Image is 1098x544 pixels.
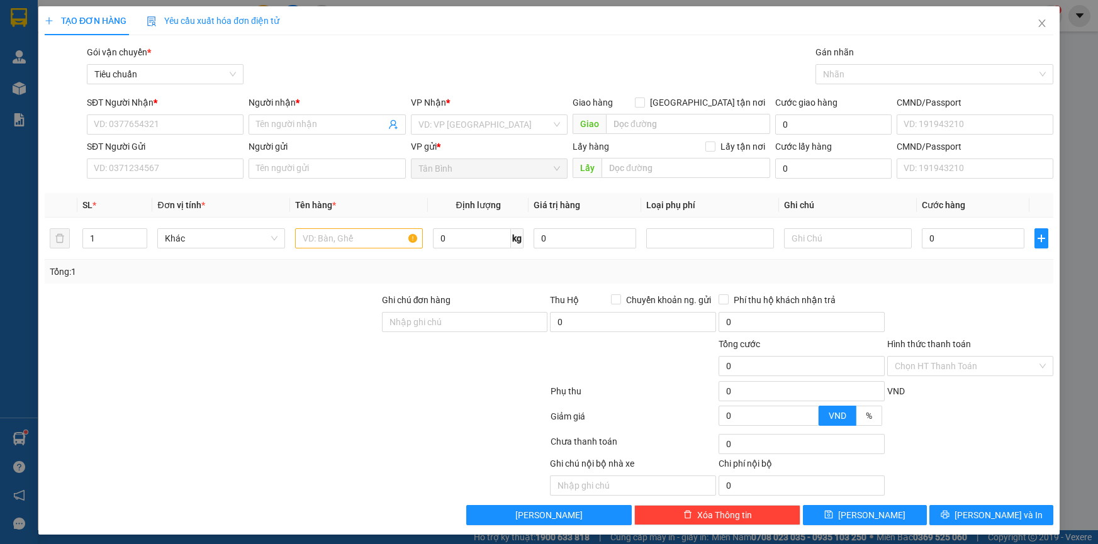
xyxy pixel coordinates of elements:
span: VND [887,386,905,396]
span: Tiêu chuẩn [94,65,236,84]
span: plus [45,16,53,25]
span: Yêu cầu xuất hóa đơn điện tử [147,16,279,26]
div: CMND/Passport [897,96,1053,109]
img: icon [147,16,157,26]
span: Tên hàng [295,200,336,210]
div: SĐT Người Gửi [87,140,244,153]
span: close [1037,18,1047,28]
button: save[PERSON_NAME] [803,505,927,525]
span: plus [1035,233,1048,243]
label: Hình thức thanh toán [887,339,971,349]
span: Định lượng [456,200,500,210]
span: [PERSON_NAME] [838,508,905,522]
label: Gán nhãn [815,47,854,57]
label: Cước lấy hàng [775,142,832,152]
button: plus [1034,228,1048,248]
span: Lấy [573,158,602,178]
input: Dọc đường [606,114,770,134]
span: VP Nhận [411,97,446,108]
span: TẠO ĐƠN HÀNG [45,16,126,26]
span: Chuyển khoản ng. gửi [621,293,716,307]
span: kg [511,228,524,248]
div: Người gửi [249,140,405,153]
div: Tổng: 1 [50,265,424,279]
span: [PERSON_NAME] [515,508,583,522]
span: Giao [573,114,606,134]
span: user-add [388,119,398,130]
span: Đơn vị tính [157,200,204,210]
span: VND [829,411,846,421]
span: Khác [165,229,277,248]
span: [PERSON_NAME] và In [955,508,1043,522]
button: printer[PERSON_NAME] và In [929,505,1053,525]
label: Cước giao hàng [775,97,838,108]
span: Giao hàng [573,97,613,108]
label: Ghi chú đơn hàng [382,295,451,305]
input: Ghi Chú [784,228,912,248]
div: Chi phí nội bộ [719,457,885,475]
input: VD: Bàn, Ghế [295,228,423,248]
input: Nhập ghi chú [550,475,716,496]
span: Lấy tận nơi [715,140,770,153]
span: % [866,411,872,421]
input: Cước lấy hàng [775,158,892,179]
div: Người nhận [249,96,405,109]
button: deleteXóa Thông tin [634,505,800,525]
button: [PERSON_NAME] [466,505,632,525]
input: 0 [534,228,636,248]
div: Giảm giá [549,409,718,431]
button: delete [50,228,70,248]
span: save [824,510,833,520]
div: Chưa thanh toán [549,435,718,457]
div: SĐT Người Nhận [87,96,244,109]
span: Tân Bình [418,159,560,178]
span: Giá trị hàng [534,200,580,210]
input: Cước giao hàng [775,114,892,135]
span: Gói vận chuyển [87,47,151,57]
span: Cước hàng [922,200,965,210]
div: VP gửi [411,140,568,153]
span: printer [941,510,950,520]
span: Lấy hàng [573,142,609,152]
div: Phụ thu [549,384,718,406]
span: Tổng cước [719,339,760,349]
span: [GEOGRAPHIC_DATA] tận nơi [645,96,770,109]
input: Dọc đường [602,158,770,178]
th: Loại phụ phí [641,193,779,218]
span: Thu Hộ [550,295,579,305]
span: Xóa Thông tin [697,508,752,522]
div: CMND/Passport [897,140,1053,153]
input: Ghi chú đơn hàng [382,312,548,332]
span: Phí thu hộ khách nhận trả [729,293,841,307]
span: SL [82,200,92,210]
button: Close [1024,6,1060,42]
div: Ghi chú nội bộ nhà xe [550,457,716,475]
span: delete [683,510,692,520]
th: Ghi chú [779,193,917,218]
